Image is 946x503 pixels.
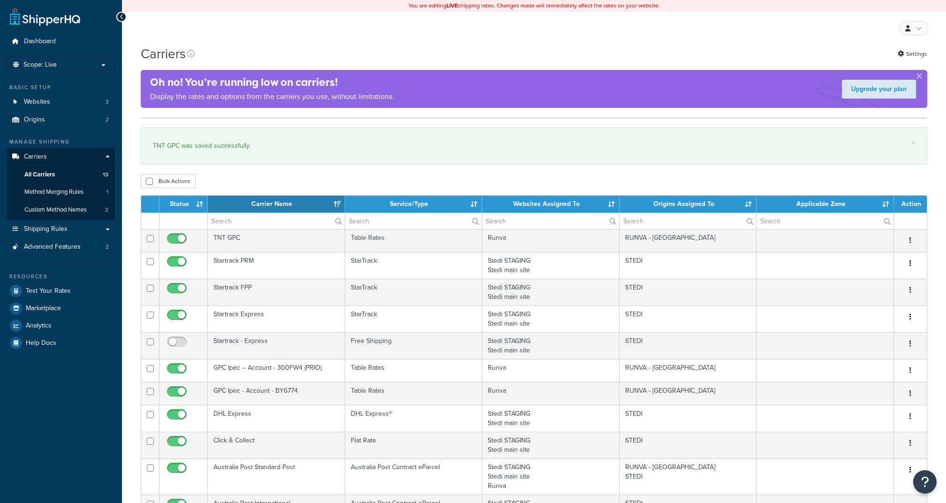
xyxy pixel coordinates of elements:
a: Analytics [7,317,115,334]
a: Advanced Features 2 [7,238,115,256]
span: 3 [106,98,109,106]
span: Origins [24,116,45,124]
li: Advanced Features [7,238,115,256]
span: Method Merging Rules [24,188,83,196]
td: Table Rates [345,359,483,382]
td: Stedi STAGING Stedi main site [482,432,620,458]
td: STEDI [620,405,757,432]
th: Service/Type: activate to sort column ascending [345,196,483,213]
a: All Carriers 13 [7,166,115,183]
span: Shipping Rules [24,225,68,233]
li: All Carriers [7,166,115,183]
td: Startrack FPP [208,279,345,305]
td: RUNVA - [GEOGRAPHIC_DATA] STEDI [620,458,757,495]
td: StarTrack [345,252,483,279]
span: 2 [105,206,108,214]
span: Dashboard [24,38,56,46]
li: Custom Method Names [7,201,115,219]
a: Custom Method Names 2 [7,201,115,219]
td: Stedi STAGING Stedi main site [482,279,620,305]
a: Upgrade your plan [842,80,916,99]
span: Websites [24,98,50,106]
td: Table Rates [345,382,483,405]
input: Search [482,213,619,229]
td: GPC Ipec - Account - BY6774 [208,382,345,405]
span: All Carriers [24,171,55,179]
td: Runva [482,229,620,252]
td: TNT GPC [208,229,345,252]
td: Click & Collect [208,432,345,458]
td: STEDI [620,305,757,332]
td: DHL Express [208,405,345,432]
span: Custom Method Names [24,206,87,214]
td: DHL Express® [345,405,483,432]
a: Method Merging Rules 1 [7,183,115,201]
td: Startrack PRM [208,252,345,279]
li: Websites [7,93,115,111]
td: STEDI [620,432,757,458]
td: Australia Post Standard Post [208,458,345,495]
a: Help Docs [7,335,115,351]
p: Display the rates and options from the carriers you use, without limitations. [150,90,394,103]
a: Marketplace [7,300,115,317]
a: Test Your Rates [7,282,115,299]
th: Origins Assigned To: activate to sort column ascending [620,196,757,213]
th: Websites Assigned To: activate to sort column ascending [482,196,620,213]
div: Manage Shipping [7,138,115,146]
td: StarTrack [345,279,483,305]
input: Search [345,213,482,229]
a: Carriers [7,148,115,166]
h4: Oh no! You’re running low on carriers! [150,75,394,90]
td: GPC Ipec – Account - 300FW4 (PRIO) [208,359,345,382]
div: Basic Setup [7,84,115,91]
button: Open Resource Center [913,470,937,494]
td: Runva [482,382,620,405]
td: STEDI [620,279,757,305]
div: TNT GPC was saved successfully [153,139,915,152]
td: RUNVA - [GEOGRAPHIC_DATA] [620,229,757,252]
td: Stedi STAGING Stedi main site [482,405,620,432]
a: ShipperHQ Home [10,7,80,26]
td: Stedi STAGING Stedi main site [482,252,620,279]
td: Flat Rate [345,432,483,458]
span: 13 [103,171,108,179]
td: Australia Post Contract eParcel [345,458,483,495]
td: STEDI [620,332,757,359]
span: Test Your Rates [26,287,71,295]
span: Carriers [24,153,47,161]
div: Resources [7,273,115,281]
span: 2 [106,243,109,251]
span: Scope: Live [23,61,57,69]
th: Carrier Name: activate to sort column ascending [208,196,345,213]
td: Table Rates [345,229,483,252]
span: Marketplace [26,305,61,312]
th: Status: activate to sort column ascending [159,196,208,213]
li: Method Merging Rules [7,183,115,201]
td: Stedi STAGING Stedi main site Runva [482,458,620,495]
td: RUNVA - [GEOGRAPHIC_DATA] [620,382,757,405]
input: Search [208,213,345,229]
input: Search [757,213,893,229]
li: Carriers [7,148,115,220]
a: Origins 2 [7,111,115,129]
span: 1 [106,188,108,196]
td: Runva [482,359,620,382]
th: Applicable Zone: activate to sort column ascending [757,196,894,213]
th: Action [894,196,927,213]
li: Shipping Rules [7,221,115,238]
a: Settings [898,47,927,61]
span: Analytics [26,322,52,330]
span: 2 [106,116,109,124]
td: StarTrack [345,305,483,332]
input: Search [620,213,757,229]
h1: Carriers [141,45,186,63]
button: Bulk Actions [141,174,196,188]
a: Dashboard [7,33,115,50]
a: Websites 3 [7,93,115,111]
td: Stedi STAGING Stedi main site [482,305,620,332]
td: Startrack - Express [208,332,345,359]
